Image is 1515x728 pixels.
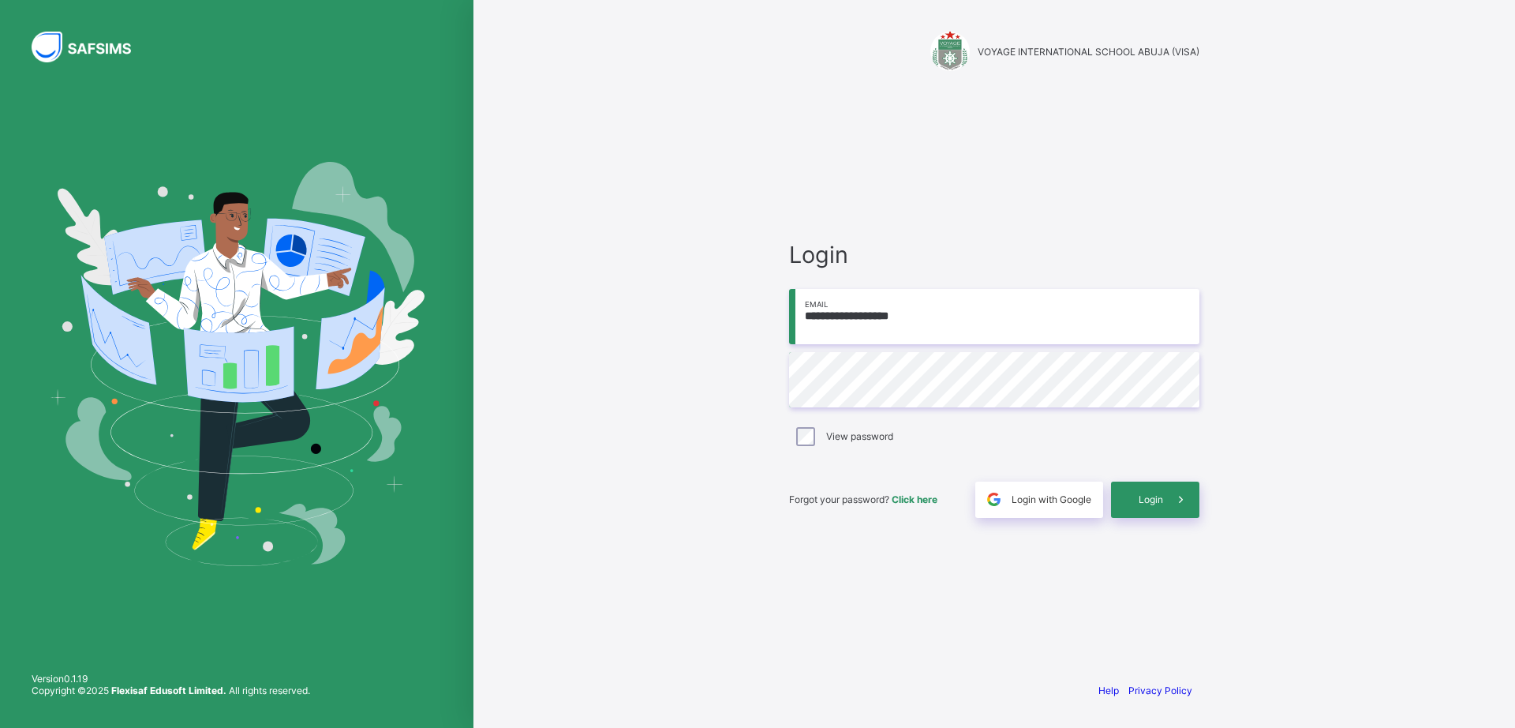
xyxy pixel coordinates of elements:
a: Help [1098,685,1119,696]
img: Hero Image [49,162,425,566]
a: Click here [892,493,937,505]
span: Version 0.1.19 [32,673,310,685]
strong: Flexisaf Edusoft Limited. [111,685,226,696]
span: Copyright © 2025 All rights reserved. [32,685,310,696]
span: VOYAGE INTERNATIONAL SCHOOL ABUJA (VISA) [978,46,1199,58]
span: Login with Google [1012,493,1091,505]
label: View password [826,430,893,442]
span: Login [789,241,1199,268]
span: Forgot your password? [789,493,937,505]
span: Login [1139,493,1163,505]
img: SAFSIMS Logo [32,32,150,62]
a: Privacy Policy [1128,685,1192,696]
img: google.396cfc9801f0270233282035f929180a.svg [985,490,1003,508]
